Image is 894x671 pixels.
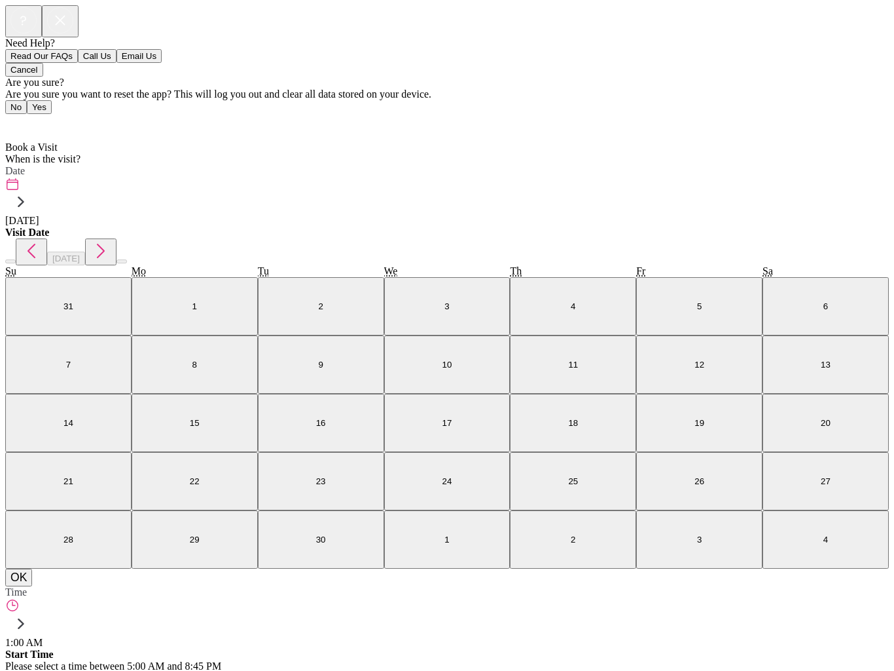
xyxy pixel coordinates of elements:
[5,569,32,586] button: OK
[63,535,73,545] abbr: September 28, 2025
[47,252,85,265] button: [DATE]
[132,277,258,335] button: September 1, 2025
[5,510,132,569] button: September 28, 2025
[694,360,704,370] abbr: September 12, 2025
[5,153,889,165] div: When is the visit?
[5,637,43,648] span: 1:00 AM
[316,418,326,428] abbr: September 16, 2025
[5,452,132,510] button: September 21, 2025
[63,301,73,311] abbr: August 31, 2025
[442,476,452,486] abbr: September 24, 2025
[444,535,449,545] abbr: October 1, 2025
[5,49,78,63] button: Read Our FAQs
[190,418,200,428] abbr: September 15, 2025
[5,37,889,49] div: Need Help?
[636,510,762,569] button: October 3, 2025
[258,335,384,394] button: September 9, 2025
[5,63,43,77] button: Cancel
[697,535,702,545] abbr: October 3, 2025
[568,476,578,486] abbr: September 25, 2025
[192,301,197,311] abbr: September 1, 2025
[116,49,162,63] button: Email Us
[384,265,398,277] abbr: Wednesday
[762,335,889,394] button: September 13, 2025
[510,277,636,335] button: September 4, 2025
[442,418,452,428] abbr: September 17, 2025
[5,215,39,226] span: [DATE]
[258,510,384,569] button: September 30, 2025
[5,277,132,335] button: August 31, 2025
[52,254,80,263] span: [DATE]
[697,301,702,311] abbr: September 5, 2025
[316,535,326,545] abbr: September 30, 2025
[190,535,200,545] abbr: September 29, 2025
[66,360,71,370] abbr: September 7, 2025
[821,418,831,428] abbr: September 20, 2025
[510,510,636,569] button: October 2, 2025
[510,452,636,510] button: September 25, 2025
[5,165,25,176] span: Date
[694,418,704,428] abbr: September 19, 2025
[762,394,889,452] button: September 20, 2025
[78,49,116,63] button: Call Us
[384,335,510,394] button: September 10, 2025
[13,118,39,129] span: Home
[258,452,384,510] button: September 23, 2025
[258,265,269,277] abbr: Tuesday
[5,227,49,238] strong: Visit Date
[568,418,578,428] abbr: September 18, 2025
[132,394,258,452] button: September 15, 2025
[258,277,384,335] button: September 2, 2025
[821,476,831,486] abbr: September 27, 2025
[636,335,762,394] button: September 12, 2025
[5,118,39,129] a: Home
[316,476,326,486] abbr: September 23, 2025
[5,649,54,660] strong: Start Time
[823,301,828,311] abbr: September 6, 2025
[5,335,132,394] button: September 7, 2025
[762,277,889,335] button: September 6, 2025
[258,394,384,452] button: September 16, 2025
[5,100,27,114] button: No
[444,301,449,311] abbr: September 3, 2025
[694,476,704,486] abbr: September 26, 2025
[762,452,889,510] button: September 27, 2025
[821,360,831,370] abbr: September 13, 2025
[63,418,73,428] abbr: September 14, 2025
[5,142,58,153] span: Book a Visit
[636,394,762,452] button: September 19, 2025
[384,510,510,569] button: October 1, 2025
[636,265,645,277] abbr: Friday
[384,452,510,510] button: September 24, 2025
[190,476,200,486] abbr: September 22, 2025
[510,265,522,277] abbr: Thursday
[571,301,575,311] abbr: September 4, 2025
[762,510,889,569] button: October 4, 2025
[636,277,762,335] button: September 5, 2025
[192,360,197,370] abbr: September 8, 2025
[132,510,258,569] button: September 29, 2025
[384,277,510,335] button: September 3, 2025
[823,535,828,545] abbr: October 4, 2025
[132,265,146,277] abbr: Monday
[568,360,578,370] abbr: September 11, 2025
[636,452,762,510] button: September 26, 2025
[442,360,452,370] abbr: September 10, 2025
[132,452,258,510] button: September 22, 2025
[5,586,27,598] span: Time
[762,265,773,277] abbr: Saturday
[5,77,889,88] div: Are you sure?
[132,335,258,394] button: September 8, 2025
[5,394,132,452] button: September 14, 2025
[27,100,52,114] button: Yes
[510,394,636,452] button: September 18, 2025
[5,88,889,100] div: Are you sure you want to reset the app? This will log you out and clear all data stored on your d...
[63,476,73,486] abbr: September 21, 2025
[384,394,510,452] button: September 17, 2025
[571,535,575,545] abbr: October 2, 2025
[510,335,636,394] button: September 11, 2025
[318,360,323,370] abbr: September 9, 2025
[318,301,323,311] abbr: September 2, 2025
[5,265,16,277] abbr: Sunday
